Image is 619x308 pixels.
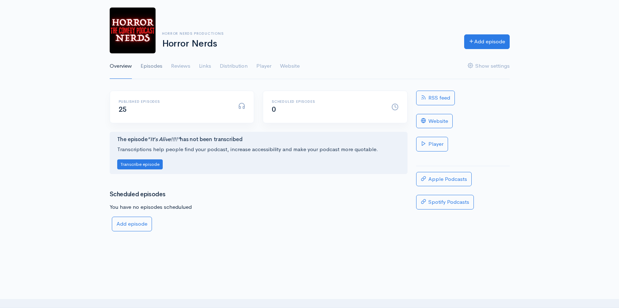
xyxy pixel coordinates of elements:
[110,191,408,198] h3: Scheduled episodes
[141,53,162,79] a: Episodes
[416,137,448,151] a: Player
[112,217,152,231] a: Add episode
[147,136,180,143] i: "It's Alive!!!!"
[119,100,230,104] h6: Published episodes
[464,34,510,49] a: Add episode
[416,91,455,105] a: RSS feed
[117,136,400,143] h4: The episode has not been transcribed
[117,160,163,167] a: Transcribe episode
[162,39,456,49] h1: Horror Nerds
[220,53,248,79] a: Distribution
[280,53,300,79] a: Website
[117,145,400,154] p: Transcriptions help people find your podcast, increase accessibility and make your podcast more q...
[416,114,453,129] a: Website
[416,195,474,210] a: Spotify Podcasts
[256,53,271,79] a: Player
[117,159,163,170] button: Transcribe episode
[416,172,472,187] a: Apple Podcasts
[199,53,211,79] a: Links
[110,203,408,211] p: You have no episodes schedulued
[272,100,383,104] h6: Scheduled episodes
[110,53,132,79] a: Overview
[162,32,456,35] h6: Horror Nerds Productions
[272,105,276,114] span: 0
[119,105,127,114] span: 25
[468,53,510,79] a: Show settings
[171,53,190,79] a: Reviews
